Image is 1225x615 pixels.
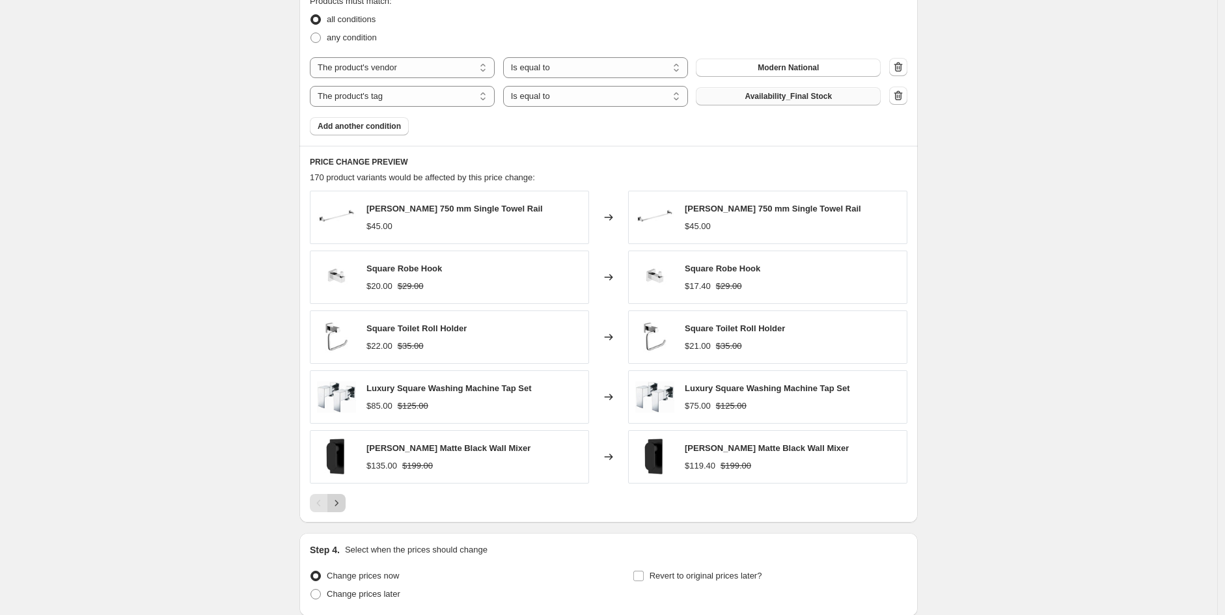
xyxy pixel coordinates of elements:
span: [PERSON_NAME] Matte Black Wall Mixer [366,443,530,453]
div: $135.00 [366,459,397,472]
div: $17.40 [685,280,711,293]
span: Luxury Square Washing Machine Tap Set [366,383,532,393]
span: Availability_Final Stock [745,91,832,102]
div: $21.00 [685,340,711,353]
img: LUX51_80x.jpg [317,318,356,357]
span: 170 product variants would be affected by this price change: [310,172,535,182]
button: Modern National [696,59,881,77]
strike: $29.00 [398,280,424,293]
img: LUX24_c3bc7281-abe0-4516-a976-7f15e377427e_80x.jpg [317,198,356,237]
span: Square Robe Hook [366,264,442,273]
div: $85.00 [366,400,392,413]
strike: $125.00 [716,400,747,413]
img: s-l1600_17a773ed-f3f4-4919-8fbc-723c1dcc3d69_80x.jpg [317,377,356,417]
span: Square Robe Hook [685,264,760,273]
strike: $125.00 [398,400,428,413]
span: [PERSON_NAME] 750 mm Single Towel Rail [685,204,861,213]
span: all conditions [327,14,376,24]
nav: Pagination [310,494,346,512]
p: Select when the prices should change [345,543,488,556]
span: Add another condition [318,121,401,131]
span: Luxury Square Washing Machine Tap Set [685,383,850,393]
span: Change prices later [327,589,400,599]
button: Add another condition [310,117,409,135]
h6: PRICE CHANGE PREVIEW [310,157,907,167]
h2: Step 4. [310,543,340,556]
button: Availability_Final Stock [696,87,881,105]
div: $75.00 [685,400,711,413]
div: $45.00 [366,220,392,233]
div: $45.00 [685,220,711,233]
span: Modern National [758,62,819,73]
img: LUX53_80x.jpg [317,258,356,297]
strike: $199.00 [721,459,751,472]
strike: $35.00 [398,340,424,353]
button: Next [327,494,346,512]
img: LUX24_c3bc7281-abe0-4516-a976-7f15e377427e_80x.jpg [635,198,674,237]
img: s-l1600_5dd3f36b-a9df-467e-8022-36f317a0a837_80x.jpg [317,437,356,476]
span: [PERSON_NAME] Matte Black Wall Mixer [685,443,849,453]
img: s-l1600_17a773ed-f3f4-4919-8fbc-723c1dcc3d69_80x.jpg [635,377,674,417]
img: LUX53_80x.jpg [635,258,674,297]
strike: $29.00 [716,280,742,293]
span: Change prices now [327,571,399,581]
strike: $199.00 [402,459,433,472]
img: s-l1600_5dd3f36b-a9df-467e-8022-36f317a0a837_80x.jpg [635,437,674,476]
img: LUX51_80x.jpg [635,318,674,357]
div: $22.00 [366,340,392,353]
div: $119.40 [685,459,715,472]
span: any condition [327,33,377,42]
span: [PERSON_NAME] 750 mm Single Towel Rail [366,204,543,213]
span: Square Toilet Roll Holder [685,323,785,333]
span: Square Toilet Roll Holder [366,323,467,333]
strike: $35.00 [716,340,742,353]
div: $20.00 [366,280,392,293]
span: Revert to original prices later? [650,571,762,581]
